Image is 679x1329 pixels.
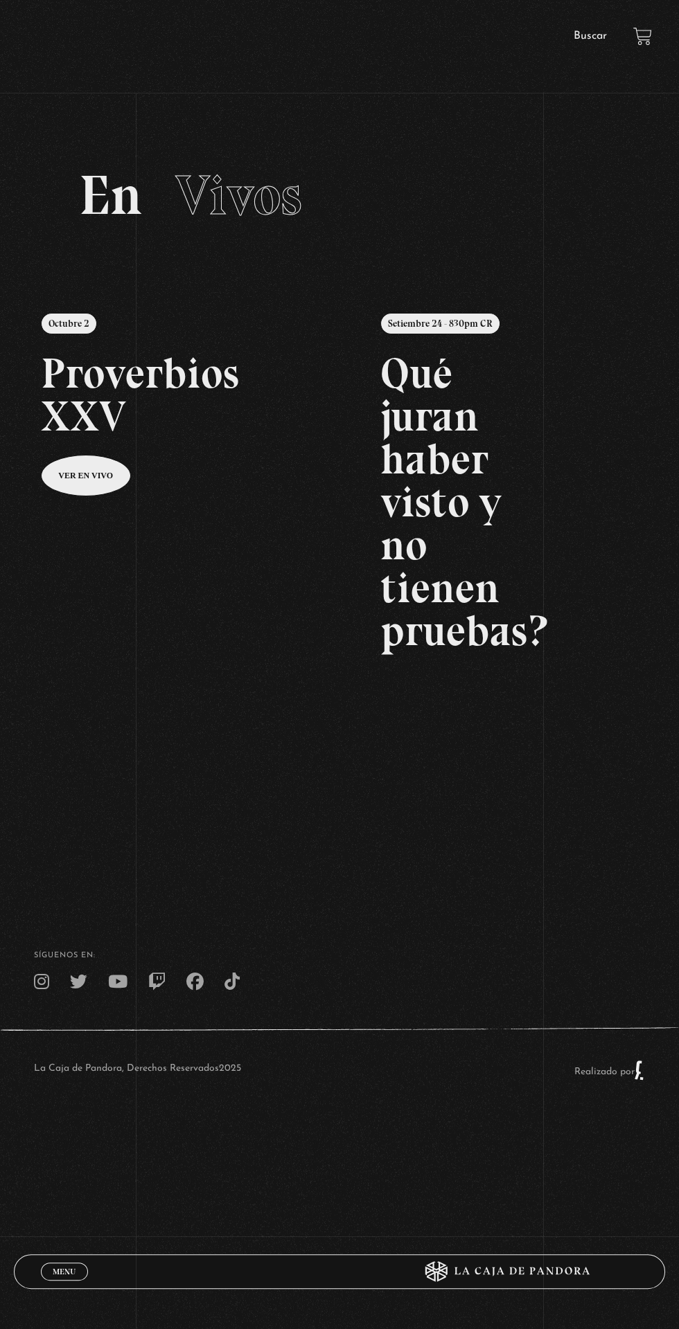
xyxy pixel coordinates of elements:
[34,1060,241,1081] p: La Caja de Pandora, Derechos Reservados 2025
[79,168,601,223] h2: En
[574,30,607,42] a: Buscar
[574,1067,645,1077] a: Realizado por
[633,27,652,46] a: View your shopping cart
[34,952,645,959] h4: SÍguenos en:
[175,162,302,228] span: Vivos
